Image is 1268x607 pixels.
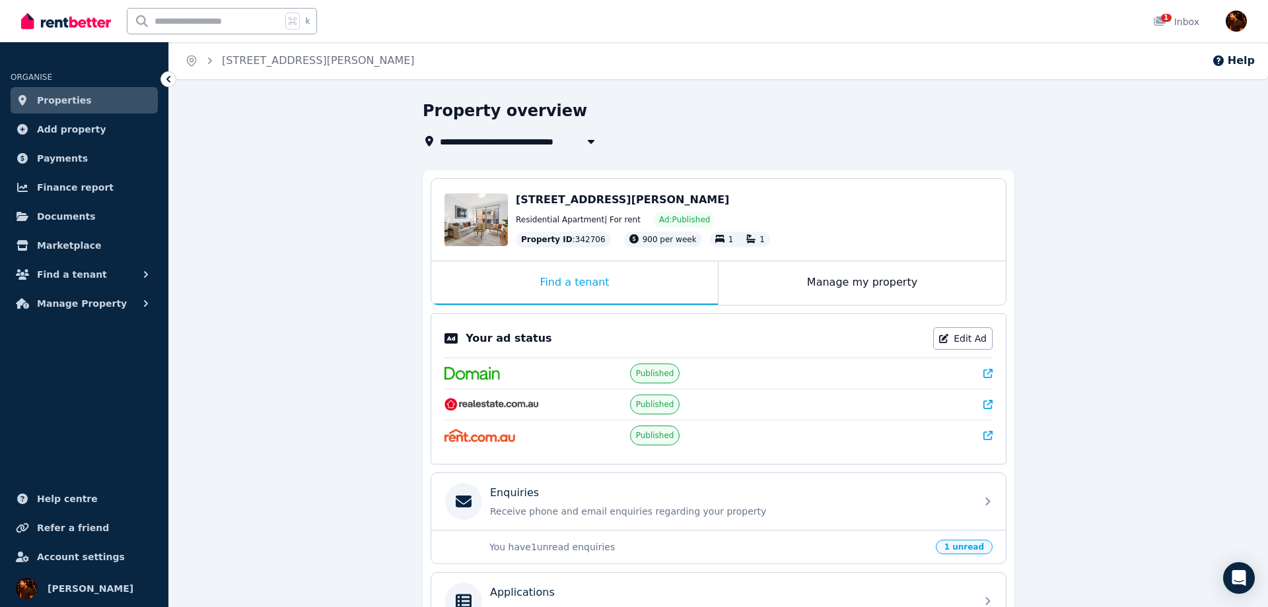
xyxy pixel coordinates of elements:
p: You have 1 unread enquiries [489,540,928,554]
a: Edit Ad [933,327,993,350]
img: RentBetter [21,11,111,31]
h1: Property overview [423,100,587,121]
a: Account settings [11,544,158,570]
span: Finance report [37,179,114,195]
span: Properties [37,92,92,108]
span: Help centre [37,491,98,507]
span: 1 [728,235,734,244]
p: Receive phone and email enquiries regarding your property [490,505,968,518]
span: Ad: Published [659,214,710,225]
a: Refer a friend [11,515,158,541]
div: Open Intercom Messenger [1223,562,1255,594]
a: [STREET_ADDRESS][PERSON_NAME] [222,54,415,67]
span: Documents [37,208,96,224]
span: ORGANISE [11,73,52,82]
a: Properties [11,87,158,113]
span: Published [636,368,674,379]
a: Add property [11,116,158,143]
span: Property ID [521,234,573,245]
span: Account settings [37,549,125,565]
span: [STREET_ADDRESS][PERSON_NAME] [516,193,729,206]
a: Help centre [11,486,158,512]
span: [PERSON_NAME] [48,581,133,596]
span: Find a tenant [37,267,107,282]
img: Domain.com.au [444,367,500,380]
a: EnquiriesReceive phone and email enquiries regarding your property [431,473,1006,530]
p: Applications [490,585,555,600]
a: Finance report [11,174,158,201]
span: Payments [37,150,88,166]
a: Documents [11,203,158,230]
div: Inbox [1153,15,1199,28]
a: Payments [11,145,158,172]
img: Sergio Lourenco da Silva [16,578,37,599]
span: 1 unread [936,540,993,554]
div: Find a tenant [431,261,718,305]
p: Your ad status [466,331,551,346]
img: Rent.com.au [444,429,515,442]
img: Sergio Lourenco da Silva [1226,11,1247,32]
span: 900 per week [643,235,697,244]
nav: Breadcrumb [169,42,431,79]
span: 1 [1161,14,1172,22]
img: RealEstate.com.au [444,398,539,411]
span: 1 [759,235,765,244]
span: k [305,16,310,26]
span: Residential Apartment | For rent [516,214,641,225]
button: Find a tenant [11,261,158,288]
div: Manage my property [719,261,1006,305]
span: Marketplace [37,238,101,253]
span: Refer a friend [37,520,109,536]
span: Published [636,430,674,441]
p: Enquiries [490,485,539,501]
button: Manage Property [11,290,158,317]
span: Manage Property [37,296,127,311]
span: Published [636,399,674,410]
button: Help [1212,53,1255,69]
span: Add property [37,121,106,137]
a: Marketplace [11,232,158,259]
div: : 342706 [516,232,611,247]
